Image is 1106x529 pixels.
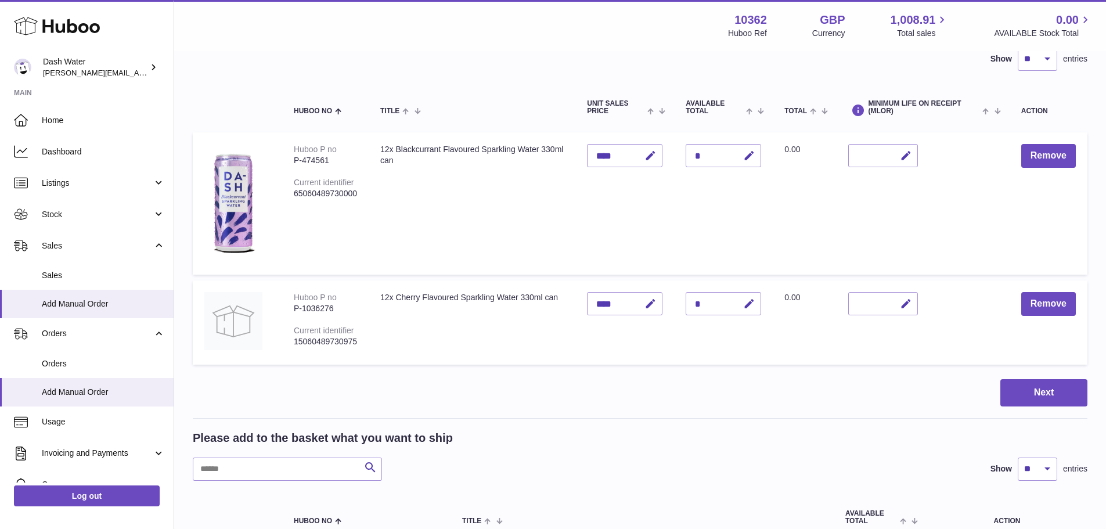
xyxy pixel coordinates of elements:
[784,107,807,115] span: Total
[294,293,337,302] div: Huboo P no
[42,358,165,369] span: Orders
[686,100,743,115] span: AVAILABLE Total
[587,100,644,115] span: Unit Sales Price
[734,12,767,28] strong: 10362
[784,293,800,302] span: 0.00
[1063,53,1087,64] span: entries
[42,298,165,310] span: Add Manual Order
[784,145,800,154] span: 0.00
[868,100,979,115] span: Minimum Life On Receipt (MLOR)
[380,107,399,115] span: Title
[994,28,1092,39] span: AVAILABLE Stock Total
[294,303,357,314] div: P-1036276
[369,280,575,365] td: 12x Cherry Flavoured Sparkling Water 330ml can
[42,270,165,281] span: Sales
[294,517,332,525] span: Huboo no
[294,188,357,199] div: 65060489730000
[42,479,165,490] span: Cases
[1056,12,1079,28] span: 0.00
[1000,379,1087,406] button: Next
[294,107,332,115] span: Huboo no
[891,12,936,28] span: 1,008.91
[990,463,1012,474] label: Show
[1021,292,1076,316] button: Remove
[42,328,153,339] span: Orders
[294,155,357,166] div: P-474561
[1021,144,1076,168] button: Remove
[891,12,949,39] a: 1,008.91 Total sales
[294,178,354,187] div: Current identifier
[42,416,165,427] span: Usage
[1063,463,1087,474] span: entries
[42,115,165,126] span: Home
[990,53,1012,64] label: Show
[812,28,845,39] div: Currency
[14,485,160,506] a: Log out
[728,28,767,39] div: Huboo Ref
[897,28,949,39] span: Total sales
[193,430,453,446] h2: Please add to the basket what you want to ship
[42,448,153,459] span: Invoicing and Payments
[294,336,357,347] div: 15060489730975
[43,68,233,77] span: [PERSON_NAME][EMAIL_ADDRESS][DOMAIN_NAME]
[14,59,31,76] img: james@dash-water.com
[820,12,845,28] strong: GBP
[43,56,147,78] div: Dash Water
[462,517,481,525] span: Title
[1021,107,1076,115] div: Action
[42,146,165,157] span: Dashboard
[42,209,153,220] span: Stock
[994,12,1092,39] a: 0.00 AVAILABLE Stock Total
[204,144,262,260] img: 12x Blackcurrant Flavoured Sparkling Water 330ml can
[42,178,153,189] span: Listings
[369,132,575,275] td: 12x Blackcurrant Flavoured Sparkling Water 330ml can
[42,240,153,251] span: Sales
[294,145,337,154] div: Huboo P no
[845,510,897,525] span: AVAILABLE Total
[294,326,354,335] div: Current identifier
[204,292,262,350] img: 12x Cherry Flavoured Sparkling Water 330ml can
[42,387,165,398] span: Add Manual Order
